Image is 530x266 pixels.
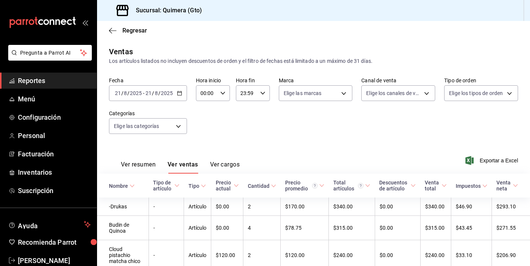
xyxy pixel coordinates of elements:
[211,198,243,216] td: $0.00
[18,237,91,247] span: Recomienda Parrot
[285,180,324,192] span: Precio promedio
[456,183,481,189] div: Impuestos
[97,216,149,240] td: Budin de Quinoa
[243,216,281,240] td: 4
[127,90,130,96] span: /
[115,90,121,96] input: --
[216,180,239,192] span: Precio actual
[333,180,371,192] span: Total artículos
[492,198,530,216] td: $293.10
[149,216,184,240] td: -
[18,256,91,266] span: [PERSON_NAME]
[496,180,518,192] span: Venta neta
[248,183,276,189] span: Cantidad
[279,78,353,83] label: Marca
[8,45,92,61] button: Pregunta a Parrot AI
[121,161,240,174] div: navigation tabs
[152,90,154,96] span: /
[109,57,518,65] div: Los artículos listados no incluyen descuentos de orden y el filtro de fechas está limitado a un m...
[168,161,198,174] button: Ver ventas
[184,216,211,240] td: Artículo
[188,183,206,189] span: Tipo
[18,112,91,122] span: Configuración
[18,131,91,141] span: Personal
[130,6,202,15] h3: Sucursal: Quimera (Gto)
[449,89,503,97] span: Elige los tipos de orden
[211,216,243,240] td: $0.00
[329,216,375,240] td: $315.00
[425,180,440,192] div: Venta total
[361,78,435,83] label: Canal de venta
[243,198,281,216] td: 2
[109,183,135,189] span: Nombre
[145,90,152,96] input: --
[121,161,156,174] button: Ver resumen
[444,78,518,83] label: Tipo de orden
[109,27,147,34] button: Regresar
[467,156,518,165] button: Exportar a Excel
[375,216,420,240] td: $0.00
[188,183,199,189] div: Tipo
[122,27,147,34] span: Regresar
[451,216,492,240] td: $43.45
[236,78,270,83] label: Hora fin
[130,90,142,96] input: ----
[153,180,180,192] span: Tipo de artículo
[82,19,88,25] button: open_drawer_menu
[496,180,511,192] div: Venta neta
[284,89,322,97] span: Elige las marcas
[121,90,124,96] span: /
[425,180,446,192] span: Venta total
[184,198,211,216] td: Artículo
[109,183,128,189] div: Nombre
[281,216,329,240] td: $78.75
[158,90,160,96] span: /
[143,90,144,96] span: -
[97,198,149,216] td: -Drukas
[285,180,318,192] div: Precio promedio
[20,49,80,57] span: Pregunta a Parrot AI
[329,198,375,216] td: $340.00
[281,198,329,216] td: $170.00
[18,76,91,86] span: Reportes
[420,198,451,216] td: $340.00
[155,90,158,96] input: --
[109,111,187,116] label: Categorías
[18,220,81,229] span: Ayuda
[492,216,530,240] td: $271.55
[456,183,487,189] span: Impuestos
[366,89,421,97] span: Elige los canales de venta
[5,54,92,62] a: Pregunta a Parrot AI
[312,183,318,189] svg: Precio promedio = Total artículos / cantidad
[216,180,232,192] div: Precio actual
[333,180,364,192] div: Total artículos
[358,183,364,189] svg: El total artículos considera cambios de precios en los artículos así como costos adicionales por ...
[160,90,173,96] input: ----
[210,161,240,174] button: Ver cargos
[451,198,492,216] td: $46.90
[379,180,416,192] span: Descuentos de artículo
[196,78,230,83] label: Hora inicio
[375,198,420,216] td: $0.00
[18,149,91,159] span: Facturación
[149,198,184,216] td: -
[109,78,187,83] label: Fecha
[153,180,173,192] div: Tipo de artículo
[420,216,451,240] td: $315.00
[248,183,269,189] div: Cantidad
[109,46,133,57] div: Ventas
[124,90,127,96] input: --
[18,186,91,196] span: Suscripción
[379,180,409,192] div: Descuentos de artículo
[18,94,91,104] span: Menú
[18,167,91,177] span: Inventarios
[114,122,159,130] span: Elige las categorías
